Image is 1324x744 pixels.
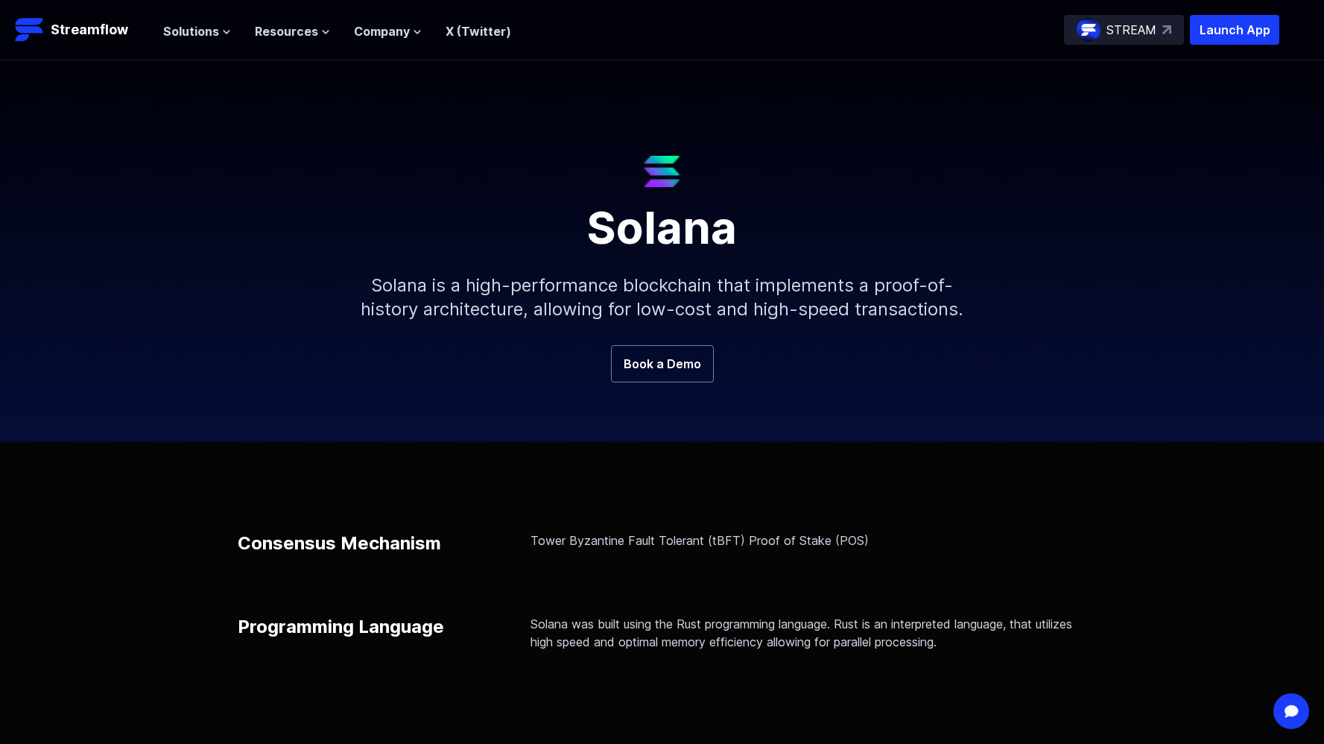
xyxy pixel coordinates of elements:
[354,22,422,40] button: Company
[530,615,1087,651] p: Solana was built using the Rust programming language. Rust is an interpreted language, that utili...
[238,615,444,639] p: Programming Language
[305,187,1020,250] h1: Solana
[51,19,128,40] p: Streamflow
[1273,693,1309,729] div: Open Intercom Messenger
[354,22,410,40] span: Company
[1064,15,1184,45] a: STREAM
[163,22,231,40] button: Solutions
[255,22,318,40] span: Resources
[342,250,983,345] p: Solana is a high-performance blockchain that implements a proof-of-history architecture, allowing...
[611,345,714,382] a: Book a Demo
[644,156,680,187] img: Solana
[15,15,148,45] a: Streamflow
[1106,21,1156,39] p: STREAM
[1162,25,1171,34] img: top-right-arrow.svg
[15,15,45,45] img: Streamflow Logo
[1077,18,1100,42] img: streamflow-logo-circle.png
[446,24,511,39] a: X (Twitter)
[1190,15,1279,45] button: Launch App
[163,22,219,40] span: Solutions
[255,22,330,40] button: Resources
[238,532,441,555] p: Consensus Mechanism
[530,532,1087,549] p: Tower Byzantine Fault Tolerant (tBFT) Proof of Stake (POS)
